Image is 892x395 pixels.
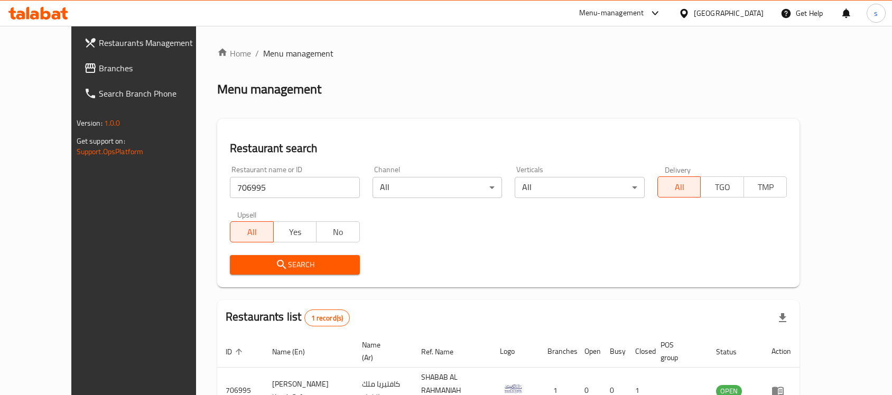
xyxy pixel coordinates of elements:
[373,177,503,198] div: All
[217,81,321,98] h2: Menu management
[272,345,319,358] span: Name (En)
[627,335,652,368] th: Closed
[657,176,701,197] button: All
[77,134,125,148] span: Get support on:
[662,180,697,195] span: All
[99,62,212,74] span: Branches
[661,338,695,364] span: POS group
[230,255,360,275] button: Search
[874,7,878,19] span: s
[99,36,212,49] span: Restaurants Management
[694,7,764,19] div: [GEOGRAPHIC_DATA]
[226,345,246,358] span: ID
[744,176,787,197] button: TMP
[235,224,270,240] span: All
[217,47,251,60] a: Home
[539,335,576,368] th: Branches
[665,166,691,173] label: Delivery
[76,30,220,55] a: Restaurants Management
[273,221,317,242] button: Yes
[705,180,740,195] span: TGO
[263,47,333,60] span: Menu management
[230,177,360,198] input: Search for restaurant name or ID..
[76,55,220,81] a: Branches
[99,87,212,100] span: Search Branch Phone
[576,335,601,368] th: Open
[217,47,800,60] nav: breadcrumb
[305,313,350,323] span: 1 record(s)
[238,258,351,271] span: Search
[579,7,644,20] div: Menu-management
[77,116,103,130] span: Version:
[226,309,350,326] h2: Restaurants list
[748,180,783,195] span: TMP
[421,345,467,358] span: Ref. Name
[278,224,313,240] span: Yes
[321,224,356,240] span: No
[491,335,539,368] th: Logo
[515,177,645,198] div: All
[601,335,627,368] th: Busy
[763,335,800,368] th: Action
[316,221,360,242] button: No
[304,309,350,326] div: Total records count
[716,345,750,358] span: Status
[362,338,400,364] span: Name (Ar)
[230,140,787,156] h2: Restaurant search
[770,305,795,331] div: Export file
[237,211,257,218] label: Upsell
[76,81,220,106] a: Search Branch Phone
[230,221,274,242] button: All
[77,145,144,158] a: Support.OpsPlatform
[104,116,120,130] span: 1.0.0
[255,47,259,60] li: /
[700,176,744,197] button: TGO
